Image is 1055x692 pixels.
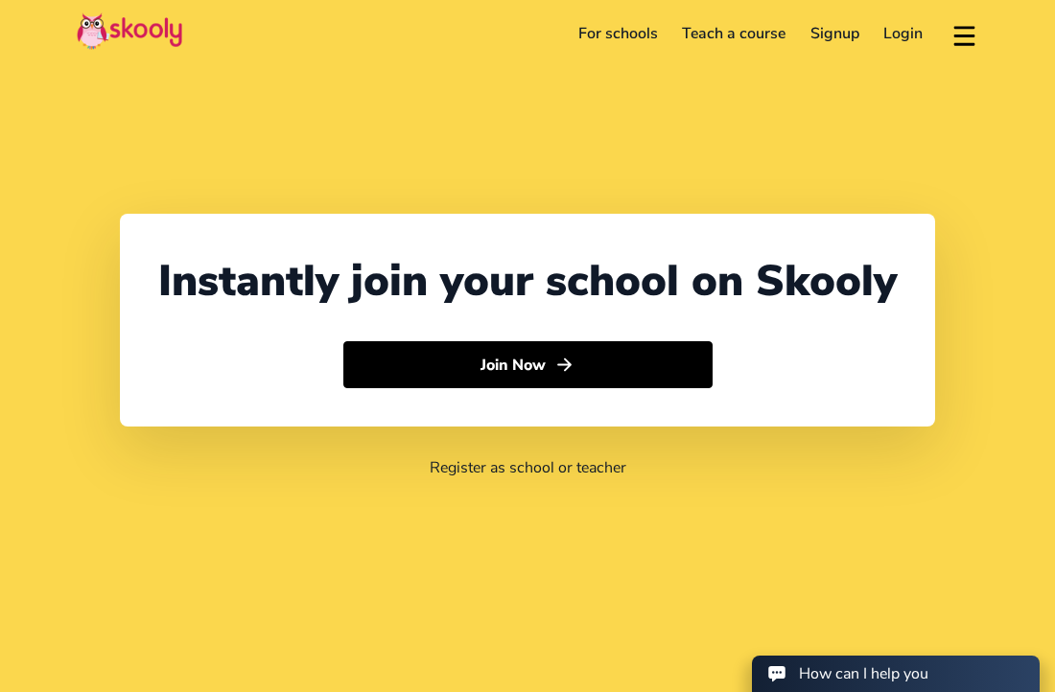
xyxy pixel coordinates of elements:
div: Instantly join your school on Skooly [158,252,897,311]
img: Skooly [77,12,182,50]
a: Login [872,18,936,49]
button: menu outline [950,18,978,50]
ion-icon: arrow forward outline [554,355,574,375]
a: Register as school or teacher [430,457,626,478]
a: Teach a course [669,18,798,49]
a: For schools [566,18,670,49]
button: Join Nowarrow forward outline [343,341,713,389]
a: Signup [798,18,872,49]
